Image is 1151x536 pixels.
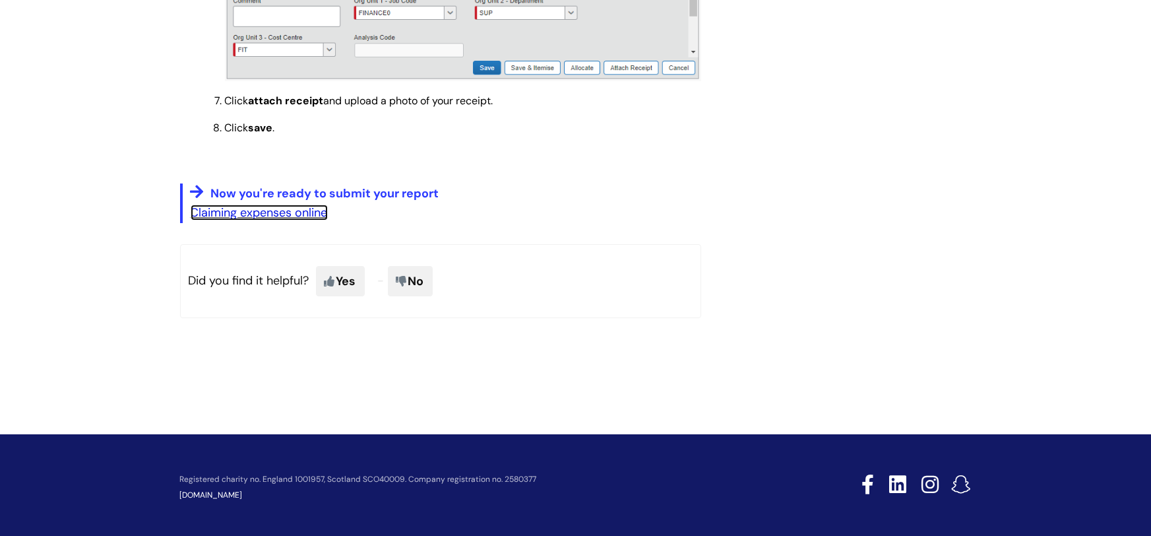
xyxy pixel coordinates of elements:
a: [DOMAIN_NAME] [180,490,243,500]
span: No [388,266,433,296]
span: Yes [316,266,365,296]
strong: save [249,121,273,135]
p: Did you find it helpful? [180,244,701,318]
p: Registered charity no. England 1001957, Scotland SCO40009. Company registration no. 2580377 [180,475,768,484]
span: Click . [225,121,275,135]
a: Claiming expenses online [191,205,328,220]
strong: attach receipt [249,94,324,108]
span: Now you're ready to submit your report [210,185,439,201]
span: Click and upload a photo of your receipt. [225,94,493,108]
